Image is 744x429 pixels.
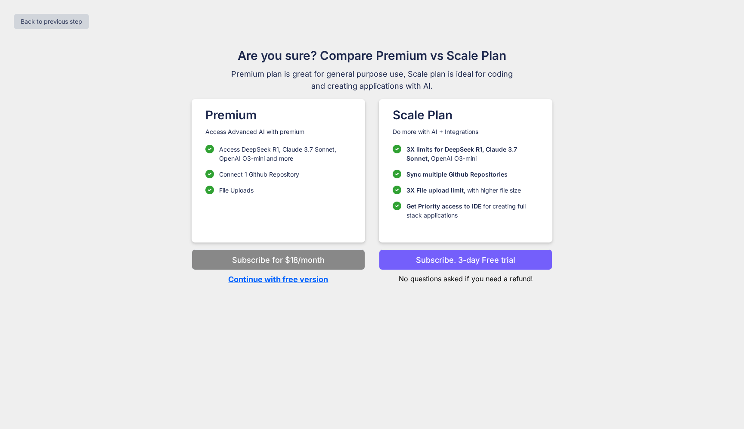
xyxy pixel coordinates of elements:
h1: Are you sure? Compare Premium vs Scale Plan [227,47,517,65]
img: checklist [393,202,401,210]
p: File Uploads [219,186,254,195]
h1: Scale Plan [393,106,539,124]
button: Back to previous step [14,14,89,29]
p: Connect 1 Github Repository [219,170,299,179]
span: 3X limits for DeepSeek R1, Claude 3.7 Sonnet, [406,146,517,162]
span: Premium plan is great for general purpose use, Scale plan is ideal for coding and creating applic... [227,68,517,92]
p: No questions asked if you need a refund! [379,270,552,284]
img: checklist [205,145,214,153]
img: checklist [393,145,401,153]
p: Subscribe. 3-day Free trial [416,254,515,266]
img: checklist [205,170,214,178]
p: Subscribe for $18/month [232,254,325,266]
p: Access Advanced AI with premium [205,127,351,136]
p: Do more with AI + Integrations [393,127,539,136]
p: Sync multiple Github Repositories [406,170,508,179]
p: OpenAI O3-mini [406,145,539,163]
button: Subscribe for $18/month [192,249,365,270]
p: for creating full stack applications [406,202,539,220]
span: Get Priority access to IDE [406,202,481,210]
img: checklist [393,186,401,194]
span: 3X File upload limit [406,187,464,194]
p: Continue with free version [192,274,365,285]
p: , with higher file size [406,186,521,195]
img: checklist [205,186,214,194]
img: checklist [393,170,401,178]
h1: Premium [205,106,351,124]
p: Access DeepSeek R1, Claude 3.7 Sonnet, OpenAI O3-mini and more [219,145,351,163]
button: Subscribe. 3-day Free trial [379,249,552,270]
